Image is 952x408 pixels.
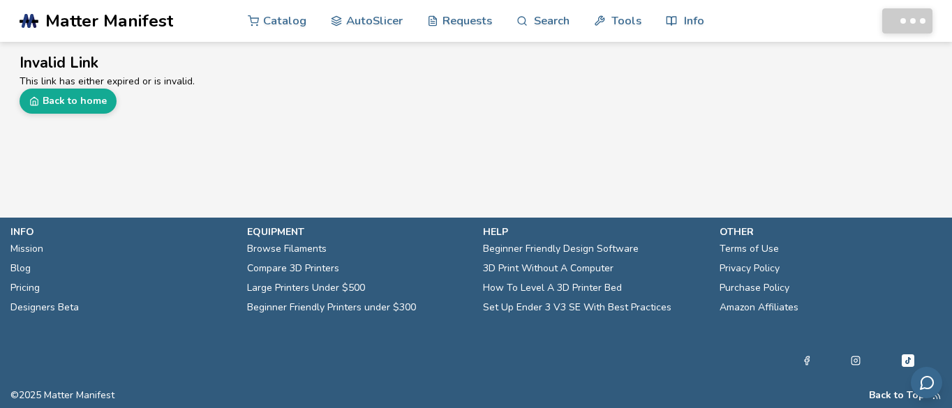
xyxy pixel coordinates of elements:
p: equipment [247,225,470,239]
a: Pricing [10,278,40,298]
span: © 2025 Matter Manifest [10,390,114,401]
a: Instagram [851,352,861,369]
a: Set Up Ender 3 V3 SE With Best Practices [483,298,671,317]
a: Amazon Affiliates [720,298,798,317]
a: Back to home [20,89,117,114]
a: Purchase Policy [720,278,789,298]
p: info [10,225,233,239]
a: Tiktok [900,352,916,369]
a: Mission [10,239,43,259]
p: This link has either expired or is invalid. [20,74,932,89]
a: How To Level A 3D Printer Bed [483,278,622,298]
a: RSS Feed [932,390,942,401]
a: Beginner Friendly Design Software [483,239,639,259]
a: Compare 3D Printers [247,259,339,278]
a: Privacy Policy [720,259,780,278]
a: Browse Filaments [247,239,327,259]
p: help [483,225,706,239]
a: 3D Print Without A Computer [483,259,613,278]
h2: Invalid Link [20,52,932,74]
a: Beginner Friendly Printers under $300 [247,298,416,317]
a: Terms of Use [720,239,779,259]
a: Large Printers Under $500 [247,278,365,298]
p: other [720,225,942,239]
span: Matter Manifest [45,11,173,31]
button: Back to Top [869,390,925,401]
a: Facebook [802,352,812,369]
button: Send feedback via email [911,367,942,398]
a: Blog [10,259,31,278]
a: Designers Beta [10,298,79,317]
